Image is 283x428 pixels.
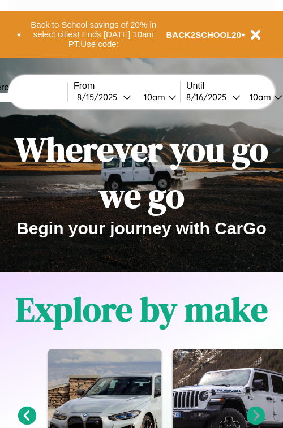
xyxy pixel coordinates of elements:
div: 8 / 16 / 2025 [186,92,232,102]
div: 10am [244,92,274,102]
div: 10am [138,92,168,102]
b: BACK2SCHOOL20 [166,30,242,40]
button: Back to School savings of 20% in select cities! Ends [DATE] 10am PT.Use code: [21,17,166,52]
div: 8 / 15 / 2025 [77,92,123,102]
h1: Explore by make [16,286,268,332]
button: 8/15/2025 [74,91,135,103]
label: From [74,81,180,91]
button: 10am [135,91,180,103]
